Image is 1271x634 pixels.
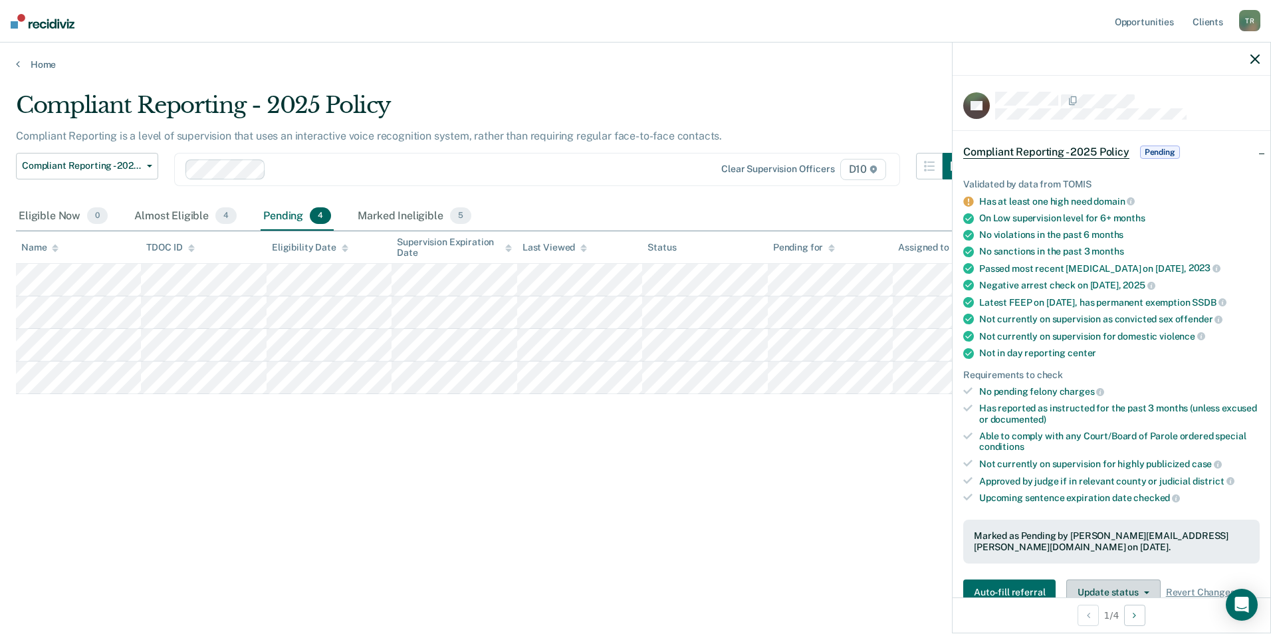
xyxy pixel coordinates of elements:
span: Pending [1140,146,1180,159]
div: Validated by data from TOMIS [963,179,1260,190]
span: district [1193,476,1234,486]
div: Marked as Pending by [PERSON_NAME][EMAIL_ADDRESS][PERSON_NAME][DOMAIN_NAME] on [DATE]. [974,530,1249,553]
button: Next Opportunity [1124,605,1145,626]
span: 2025 [1123,280,1155,290]
div: Not in day reporting [979,348,1260,359]
div: Has reported as instructed for the past 3 months (unless excused or [979,403,1260,425]
button: Update status [1066,580,1160,606]
span: months [1113,213,1145,223]
a: Home [16,58,1255,70]
a: Navigate to form link [963,580,1061,606]
span: checked [1133,492,1180,503]
span: SSDB [1192,297,1226,308]
div: Compliant Reporting - 2025 Policy [16,92,969,130]
div: Assigned to [898,242,961,253]
span: Revert Changes [1166,587,1235,598]
div: Latest FEEP on [DATE], has permanent exemption [979,296,1260,308]
div: Compliant Reporting - 2025 PolicyPending [953,131,1270,173]
div: Name [21,242,58,253]
span: conditions [979,441,1024,452]
div: Status [647,242,676,253]
span: 0 [87,207,108,225]
div: On Low supervision level for 6+ [979,213,1260,224]
div: Negative arrest check on [DATE], [979,279,1260,291]
div: Pending [261,202,334,231]
div: Not currently on supervision for highly publicized [979,458,1260,470]
div: No pending felony [979,385,1260,397]
span: 4 [215,207,237,225]
div: Not currently on supervision as convicted sex [979,313,1260,325]
span: documented) [990,414,1046,425]
span: months [1092,229,1123,240]
span: months [1092,246,1123,257]
img: Recidiviz [11,14,74,29]
div: Almost Eligible [132,202,239,231]
div: T R [1239,10,1260,31]
span: 2023 [1189,263,1220,273]
span: violence [1159,331,1205,342]
div: Able to comply with any Court/Board of Parole ordered special [979,431,1260,453]
span: offender [1175,314,1223,324]
span: charges [1060,386,1105,397]
span: center [1068,348,1096,358]
div: No violations in the past 6 [979,229,1260,241]
div: Approved by judge if in relevant county or judicial [979,475,1260,487]
div: Last Viewed [522,242,587,253]
div: Supervision Expiration Date [397,237,511,259]
span: 4 [310,207,331,225]
div: Pending for [773,242,835,253]
div: Marked Ineligible [355,202,474,231]
div: TDOC ID [146,242,194,253]
span: D10 [840,159,886,180]
div: Eligibility Date [272,242,348,253]
div: Upcoming sentence expiration date [979,492,1260,504]
span: Compliant Reporting - 2025 Policy [22,160,142,171]
button: Auto-fill referral [963,580,1056,606]
div: Eligible Now [16,202,110,231]
span: 5 [450,207,471,225]
div: Clear supervision officers [721,163,834,175]
span: case [1192,459,1222,469]
div: Open Intercom Messenger [1226,589,1258,621]
div: Has at least one high need domain [979,195,1260,207]
div: Not currently on supervision for domestic [979,330,1260,342]
div: Requirements to check [963,370,1260,381]
button: Previous Opportunity [1078,605,1099,626]
div: Passed most recent [MEDICAL_DATA] on [DATE], [979,263,1260,274]
div: 1 / 4 [953,597,1270,633]
div: No sanctions in the past 3 [979,246,1260,257]
p: Compliant Reporting is a level of supervision that uses an interactive voice recognition system, ... [16,130,722,142]
span: Compliant Reporting - 2025 Policy [963,146,1129,159]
